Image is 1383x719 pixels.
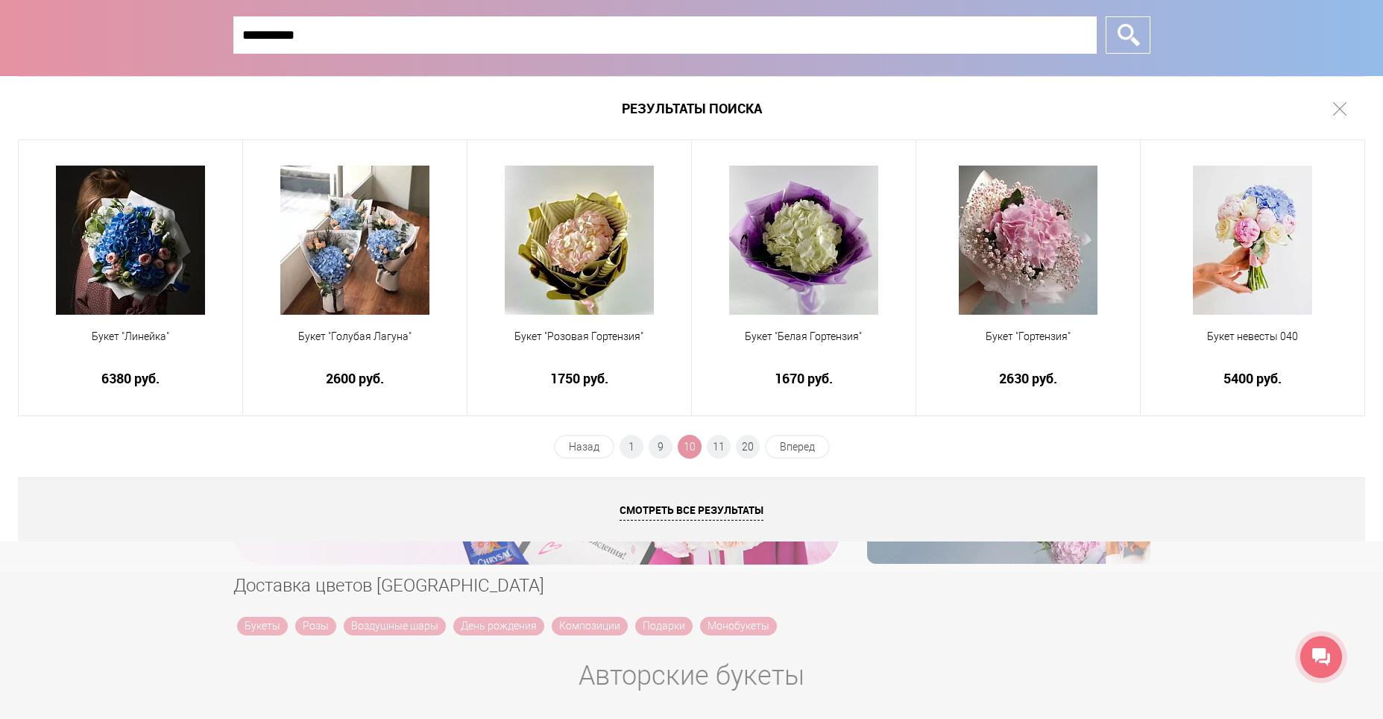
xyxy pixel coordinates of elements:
[477,329,681,345] span: Букет "Розовая Гортензия"
[926,371,1130,386] a: 2630 руб.
[28,371,233,386] a: 6380 руб.
[649,435,672,459] a: 9
[18,76,1365,140] h1: Результаты поиска
[505,166,654,315] img: Букет "Розовая Гортензия"
[253,371,457,386] a: 2600 руб.
[477,329,681,362] a: Букет "Розовая Гортензия"
[702,371,906,386] a: 1670 руб.
[1193,166,1312,315] img: Букет невесты 040
[477,371,681,386] a: 1750 руб.
[620,503,763,521] span: Смотреть все результаты
[554,435,614,459] a: Назад
[765,435,830,459] a: Вперед
[926,329,1130,345] span: Букет "Гортензия"
[280,166,429,315] img: Букет "Голубая Лагуна"
[620,435,643,459] a: 1
[926,329,1130,362] a: Букет "Гортензия"
[729,166,878,315] img: Букет "Белая Гортензия"
[28,329,233,362] a: Букет "Линейка"
[1150,329,1355,362] a: Букет невесты 040
[959,166,1097,315] img: Букет "Гортензия"
[702,329,906,345] span: Букет "Белая Гортензия"
[736,435,760,459] a: 20
[253,329,457,362] a: Букет "Голубая Лагуна"
[1150,371,1355,386] a: 5400 руб.
[18,477,1365,541] a: Смотреть все результаты
[678,435,702,459] span: 10
[28,329,233,345] span: Букет "Линейка"
[707,435,731,459] a: 11
[253,329,457,345] span: Букет "Голубая Лагуна"
[56,166,205,315] img: Букет "Линейка"
[1150,329,1355,345] span: Букет невесты 040
[702,329,906,362] a: Букет "Белая Гортензия"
